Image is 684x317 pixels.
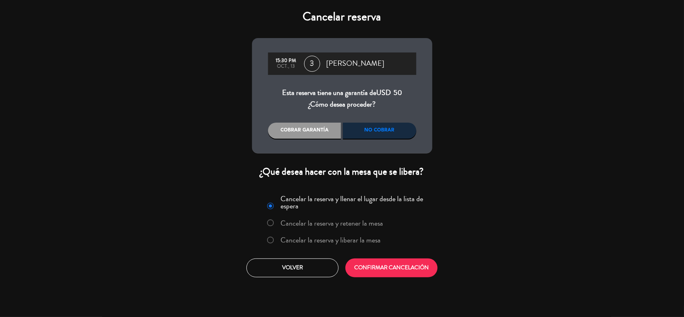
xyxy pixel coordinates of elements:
span: 50 [393,87,402,98]
span: [PERSON_NAME] [327,58,385,70]
span: 3 [304,56,320,72]
button: Volver [246,258,339,277]
button: CONFIRMAR CANCELACIÓN [345,258,438,277]
h4: Cancelar reserva [252,10,432,24]
div: 15:30 PM [272,58,300,64]
div: Cobrar garantía [268,123,341,139]
div: No cobrar [343,123,416,139]
div: oct., 13 [272,64,300,69]
div: ¿Qué desea hacer con la mesa que se libera? [252,166,432,178]
label: Cancelar la reserva y retener la mesa [280,220,383,227]
label: Cancelar la reserva y llenar el lugar desde la lista de espera [280,195,427,210]
div: Esta reserva tiene una garantía de ¿Cómo desea proceder? [268,87,416,111]
label: Cancelar la reserva y liberar la mesa [280,236,381,244]
span: USD [376,87,391,98]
